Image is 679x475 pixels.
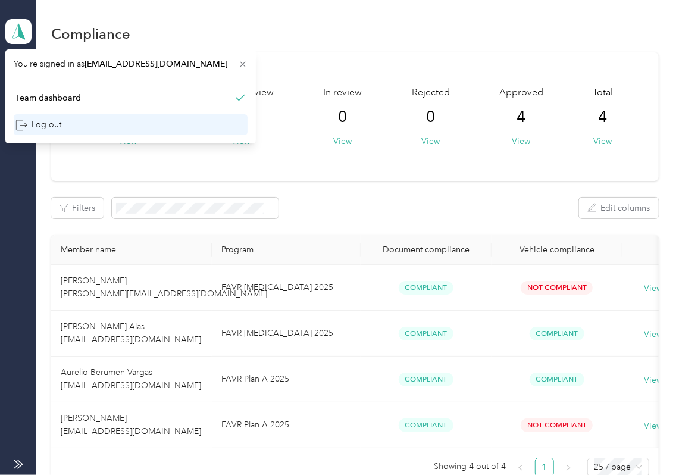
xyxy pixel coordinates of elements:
div: Vehicle compliance [501,245,613,255]
span: Compliant [399,281,453,295]
th: Member name [51,235,212,265]
button: Edit columns [579,198,659,218]
span: You’re signed in as [14,58,248,70]
span: left [517,464,524,471]
span: Aurelio Berumen-Vargas [EMAIL_ADDRESS][DOMAIN_NAME] [61,367,201,390]
td: FAVR Plan B 2025 [212,265,361,311]
span: 0 [426,108,435,127]
button: View [334,135,352,148]
span: Compliant [399,418,453,432]
span: [PERSON_NAME] Alas [EMAIL_ADDRESS][DOMAIN_NAME] [61,321,201,345]
span: Not Compliant [521,281,593,295]
iframe: Everlance-gr Chat Button Frame [612,408,679,475]
button: View [593,135,612,148]
div: Log out [15,118,61,131]
span: In review [324,86,362,100]
td: FAVR Plan A 2025 [212,357,361,402]
span: Compliant [530,373,584,386]
td: FAVR Plan A 2025 [212,402,361,448]
span: [PERSON_NAME] [EMAIL_ADDRESS][DOMAIN_NAME] [61,413,201,436]
button: Filters [51,198,104,218]
span: 4 [517,108,525,127]
span: Compliant [530,327,584,340]
span: [PERSON_NAME] [PERSON_NAME][EMAIL_ADDRESS][DOMAIN_NAME] [61,276,267,299]
td: FAVR Plan B 2025 [212,311,361,357]
span: 0 [339,108,348,127]
button: View [512,135,530,148]
div: Document compliance [370,245,482,255]
h1: Compliance [51,27,130,40]
span: Compliant [399,327,453,340]
span: right [565,464,572,471]
button: View [421,135,440,148]
span: Approved [499,86,543,100]
span: Not Compliant [521,418,593,432]
div: Team dashboard [15,92,81,104]
span: Rejected [412,86,450,100]
span: Compliant [399,373,453,386]
th: Program [212,235,361,265]
span: 4 [598,108,607,127]
span: [EMAIL_ADDRESS][DOMAIN_NAME] [85,59,227,69]
span: Total [593,86,613,100]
